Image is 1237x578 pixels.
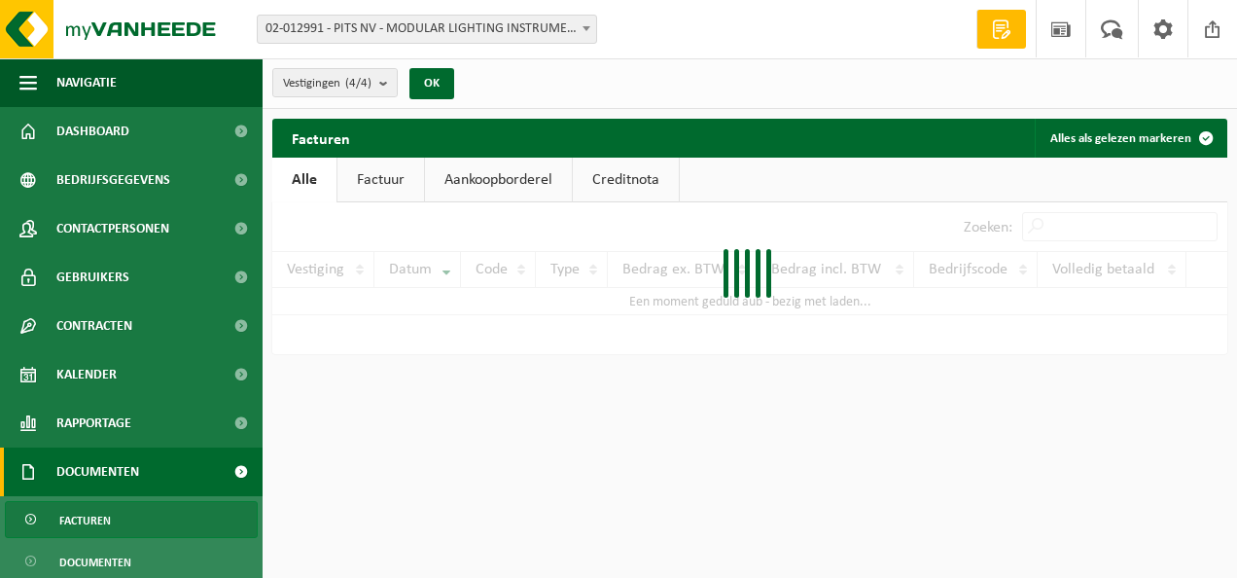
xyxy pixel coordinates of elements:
[345,77,371,90] count: (4/4)
[257,15,597,44] span: 02-012991 - PITS NV - MODULAR LIGHTING INSTRUMENTS - RUMBEKE
[56,350,117,399] span: Kalender
[56,156,170,204] span: Bedrijfsgegevens
[56,399,131,448] span: Rapportage
[272,158,336,202] a: Alle
[425,158,572,202] a: Aankoopborderel
[56,204,169,253] span: Contactpersonen
[56,107,129,156] span: Dashboard
[56,253,129,302] span: Gebruikers
[283,69,371,98] span: Vestigingen
[5,501,258,538] a: Facturen
[337,158,424,202] a: Factuur
[1035,119,1225,158] button: Alles als gelezen markeren
[56,448,139,496] span: Documenten
[56,58,117,107] span: Navigatie
[56,302,132,350] span: Contracten
[573,158,679,202] a: Creditnota
[272,119,370,157] h2: Facturen
[409,68,454,99] button: OK
[272,68,398,97] button: Vestigingen(4/4)
[59,502,111,539] span: Facturen
[258,16,596,43] span: 02-012991 - PITS NV - MODULAR LIGHTING INSTRUMENTS - RUMBEKE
